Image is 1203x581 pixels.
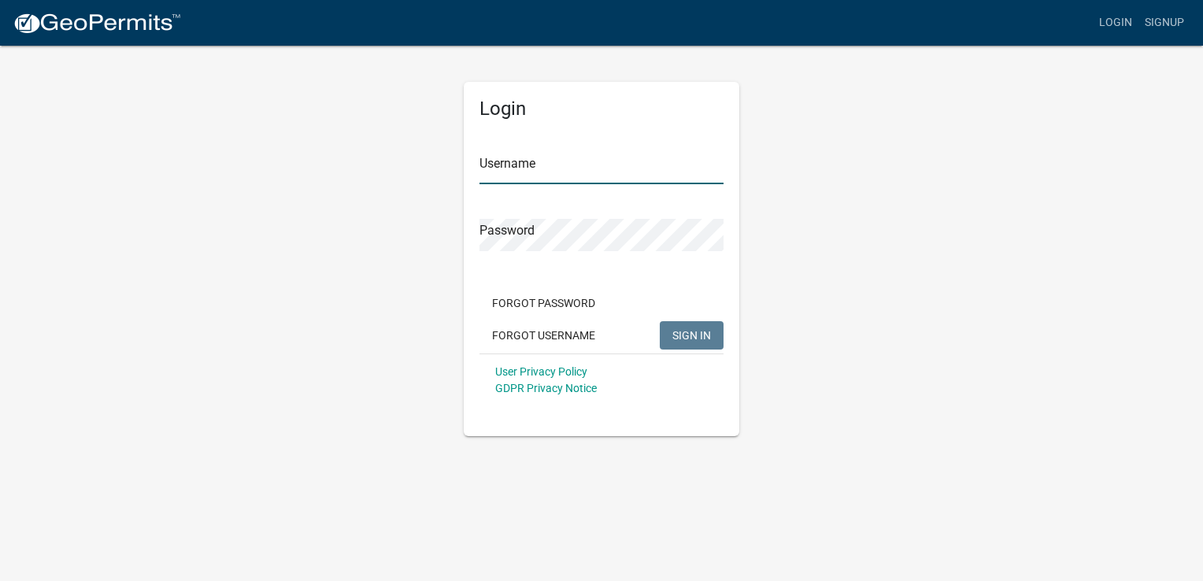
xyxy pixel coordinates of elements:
[660,321,724,350] button: SIGN IN
[479,321,608,350] button: Forgot Username
[672,328,711,341] span: SIGN IN
[479,289,608,317] button: Forgot Password
[1138,8,1190,38] a: Signup
[479,98,724,120] h5: Login
[495,382,597,394] a: GDPR Privacy Notice
[1093,8,1138,38] a: Login
[495,365,587,378] a: User Privacy Policy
